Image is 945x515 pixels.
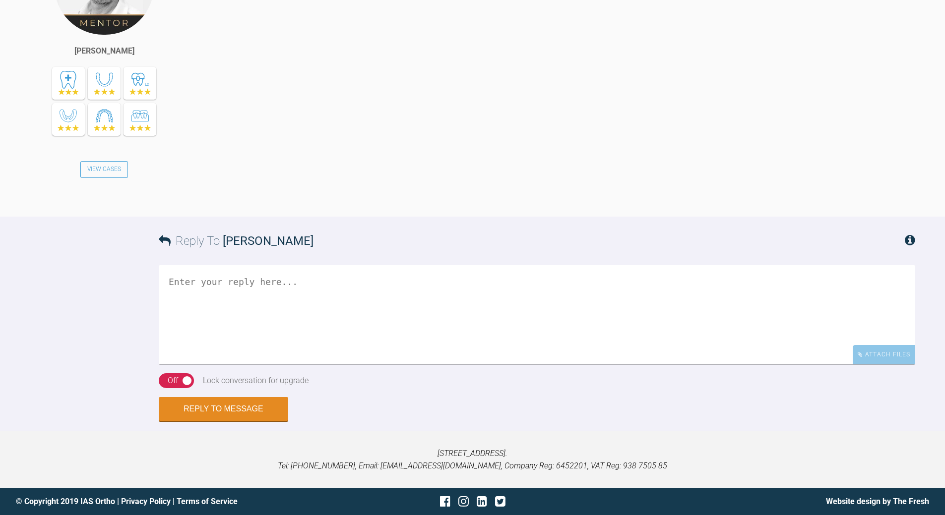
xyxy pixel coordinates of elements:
[121,497,171,506] a: Privacy Policy
[223,234,314,248] span: [PERSON_NAME]
[16,447,929,472] p: [STREET_ADDRESS]. Tel: [PHONE_NUMBER], Email: [EMAIL_ADDRESS][DOMAIN_NAME], Company Reg: 6452201,...
[16,495,320,508] div: © Copyright 2019 IAS Ortho | |
[159,231,314,250] h3: Reply To
[80,161,128,178] a: View Cases
[826,497,929,506] a: Website design by The Fresh
[203,374,309,387] div: Lock conversation for upgrade
[159,397,288,421] button: Reply to Message
[168,374,178,387] div: Off
[74,45,134,57] div: [PERSON_NAME]
[177,497,238,506] a: Terms of Service
[853,345,915,364] div: Attach Files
